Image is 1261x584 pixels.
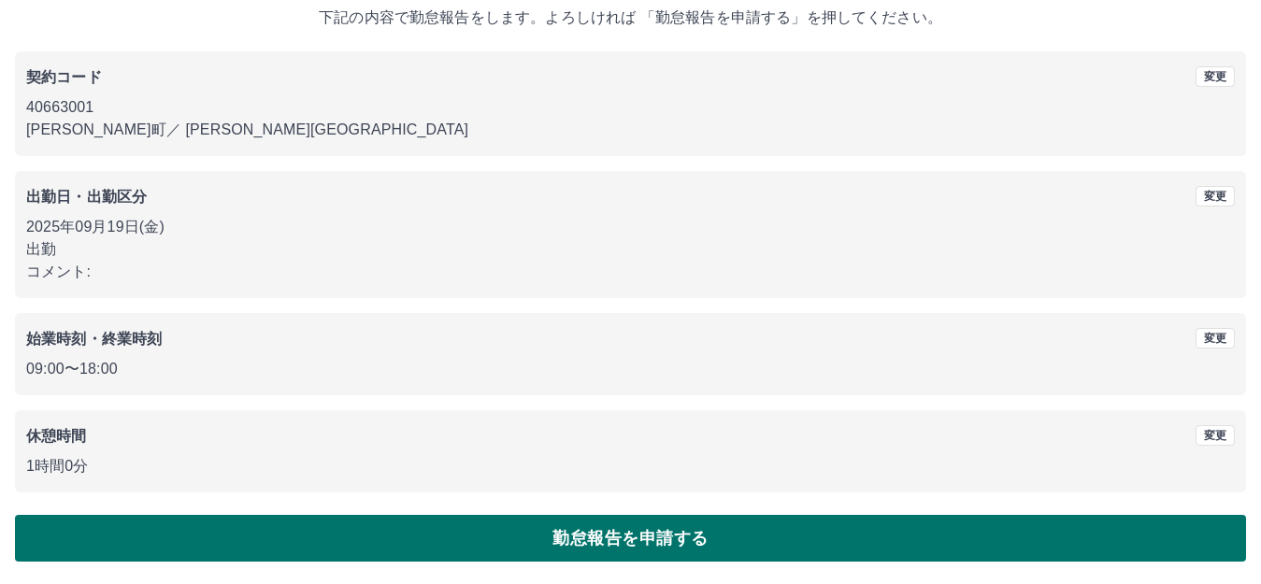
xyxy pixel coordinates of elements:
button: 勤怠報告を申請する [15,515,1246,562]
button: 変更 [1196,425,1235,446]
p: 1時間0分 [26,455,1235,477]
b: 契約コード [26,69,102,85]
p: 下記の内容で勤怠報告をします。よろしければ 「勤怠報告を申請する」を押してください。 [15,7,1246,29]
p: 09:00 〜 18:00 [26,358,1235,380]
p: 出勤 [26,238,1235,261]
p: [PERSON_NAME]町 ／ [PERSON_NAME][GEOGRAPHIC_DATA] [26,119,1235,141]
b: 始業時刻・終業時刻 [26,331,162,347]
button: 変更 [1196,66,1235,87]
button: 変更 [1196,186,1235,207]
b: 出勤日・出勤区分 [26,189,147,205]
p: 40663001 [26,96,1235,119]
b: 休憩時間 [26,428,87,444]
p: 2025年09月19日(金) [26,216,1235,238]
p: コメント: [26,261,1235,283]
button: 変更 [1196,328,1235,349]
